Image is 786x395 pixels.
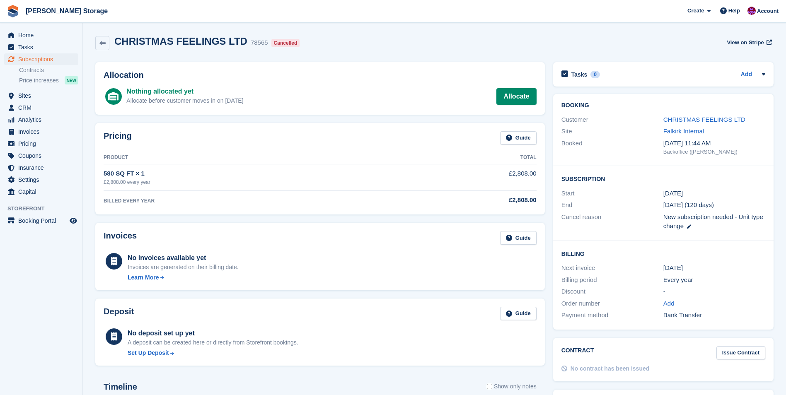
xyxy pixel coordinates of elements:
[7,5,19,17] img: stora-icon-8386f47178a22dfd0bd8f6a31ec36ba5ce8667c1dd55bd0f319d3a0aa187defe.svg
[500,307,537,320] a: Guide
[4,126,78,137] a: menu
[561,249,765,258] h2: Billing
[4,41,78,53] a: menu
[104,131,132,145] h2: Pricing
[4,174,78,185] a: menu
[571,71,588,78] h2: Tasks
[128,338,298,347] p: A deposit can be created here or directly from Storefront bookings.
[561,263,663,273] div: Next invoice
[561,275,663,285] div: Billing period
[18,215,68,226] span: Booking Portal
[7,205,82,213] span: Storefront
[251,38,268,48] div: 78565
[561,189,663,198] div: Start
[104,151,385,164] th: Product
[561,139,663,156] div: Booked
[561,212,663,231] div: Cancel reason
[4,138,78,149] a: menu
[128,349,298,357] a: Set Up Deposit
[18,53,68,65] span: Subscriptions
[561,311,663,320] div: Payment method
[561,346,594,360] h2: Contract
[18,114,68,125] span: Analytics
[561,287,663,296] div: Discount
[19,66,78,74] a: Contracts
[18,174,68,185] span: Settings
[4,29,78,41] a: menu
[500,131,537,145] a: Guide
[500,231,537,245] a: Guide
[18,102,68,113] span: CRM
[663,139,765,148] div: [DATE] 11:44 AM
[561,102,765,109] h2: Booking
[4,162,78,173] a: menu
[4,90,78,101] a: menu
[18,138,68,149] span: Pricing
[114,36,247,47] h2: CHRISTMAS FEELINGS LTD
[561,200,663,210] div: End
[4,150,78,161] a: menu
[18,29,68,41] span: Home
[18,150,68,161] span: Coupons
[663,148,765,156] div: Backoffice ([PERSON_NAME])
[104,178,385,186] div: £2,808.00 every year
[487,382,492,391] input: Show only notes
[4,186,78,197] a: menu
[663,128,704,135] a: Falkirk Internal
[663,275,765,285] div: Every year
[19,77,59,84] span: Price increases
[663,201,714,208] span: [DATE] (120 days)
[4,215,78,226] a: menu
[561,127,663,136] div: Site
[18,90,68,101] span: Sites
[104,231,137,245] h2: Invoices
[18,126,68,137] span: Invoices
[663,213,763,230] span: New subscription needed - Unit type change
[128,263,239,272] div: Invoices are generated on their billing date.
[571,364,650,373] div: No contract has been issued
[128,328,298,338] div: No deposit set up yet
[65,76,78,84] div: NEW
[128,253,239,263] div: No invoices available yet
[561,174,765,183] h2: Subscription
[757,7,779,15] span: Account
[663,311,765,320] div: Bank Transfer
[104,307,134,320] h2: Deposit
[104,382,137,392] h2: Timeline
[126,96,243,105] div: Allocate before customer moves in on [DATE]
[18,162,68,173] span: Insurance
[727,39,764,47] span: View on Stripe
[68,216,78,226] a: Preview store
[128,349,169,357] div: Set Up Deposit
[4,114,78,125] a: menu
[18,41,68,53] span: Tasks
[663,116,745,123] a: CHRISTMAS FEELINGS LTD
[385,195,537,205] div: £2,808.00
[561,299,663,308] div: Order number
[663,189,683,198] time: 2026-01-01 01:00:00 UTC
[128,273,159,282] div: Learn More
[104,70,537,80] h2: Allocation
[4,53,78,65] a: menu
[728,7,740,15] span: Help
[487,382,537,391] label: Show only notes
[747,7,756,15] img: Audra Whitelaw
[716,346,765,360] a: Issue Contract
[104,169,385,178] div: 580 SQ FT × 1
[723,36,774,49] a: View on Stripe
[385,151,537,164] th: Total
[126,87,243,96] div: Nothing allocated yet
[663,287,765,296] div: -
[4,102,78,113] a: menu
[496,88,536,105] a: Allocate
[18,186,68,197] span: Capital
[385,164,537,190] td: £2,808.00
[741,70,752,79] a: Add
[128,273,239,282] a: Learn More
[271,39,300,47] div: Cancelled
[663,299,675,308] a: Add
[590,71,600,78] div: 0
[663,263,765,273] div: [DATE]
[687,7,704,15] span: Create
[22,4,111,18] a: [PERSON_NAME] Storage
